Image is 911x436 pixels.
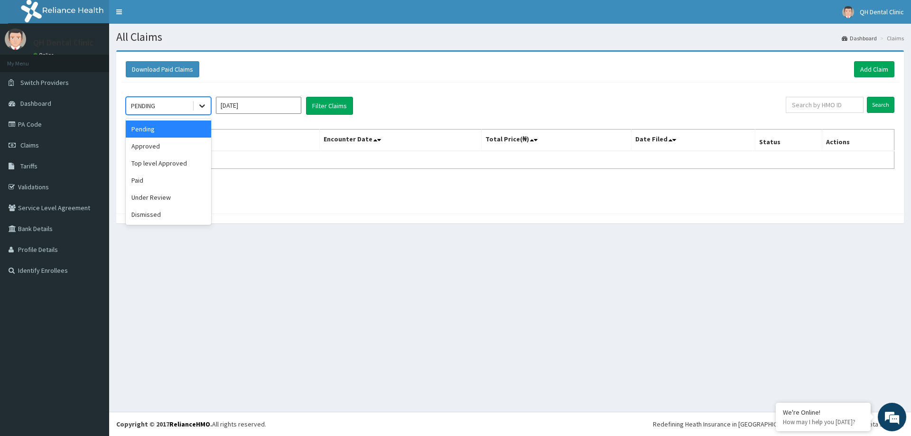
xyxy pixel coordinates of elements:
[126,130,320,151] th: Name
[33,52,56,58] a: Online
[20,141,39,149] span: Claims
[216,97,301,114] input: Select Month and Year
[126,189,211,206] div: Under Review
[131,101,155,111] div: PENDING
[109,412,911,436] footer: All rights reserved.
[822,130,894,151] th: Actions
[126,172,211,189] div: Paid
[116,420,212,428] strong: Copyright © 2017 .
[842,34,877,42] a: Dashboard
[783,418,864,426] p: How may I help you today?
[631,130,755,151] th: Date Filed
[783,408,864,417] div: We're Online!
[755,130,822,151] th: Status
[33,38,93,47] p: QH Dental Clinic
[169,420,210,428] a: RelianceHMO
[5,28,26,50] img: User Image
[842,6,854,18] img: User Image
[20,99,51,108] span: Dashboard
[116,31,904,43] h1: All Claims
[653,419,904,429] div: Redefining Heath Insurance in [GEOGRAPHIC_DATA] using Telemedicine and Data Science!
[319,130,481,151] th: Encounter Date
[20,162,37,170] span: Tariffs
[854,61,894,77] a: Add Claim
[481,130,631,151] th: Total Price(₦)
[20,78,69,87] span: Switch Providers
[126,206,211,223] div: Dismissed
[786,97,864,113] input: Search by HMO ID
[126,155,211,172] div: Top level Approved
[878,34,904,42] li: Claims
[306,97,353,115] button: Filter Claims
[860,8,904,16] span: QH Dental Clinic
[126,121,211,138] div: Pending
[867,97,894,113] input: Search
[126,138,211,155] div: Approved
[126,61,199,77] button: Download Paid Claims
